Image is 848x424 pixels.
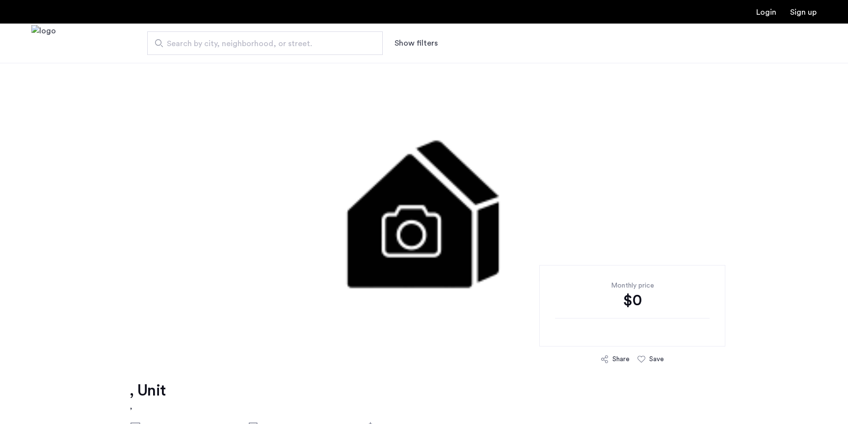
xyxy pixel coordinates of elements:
[130,400,165,412] h2: ,
[130,381,165,412] a: , Unit,
[167,38,355,50] span: Search by city, neighborhood, or street.
[153,63,695,357] img: 2.gif
[649,354,664,364] div: Save
[130,381,165,400] h1: , Unit
[555,291,710,310] div: $0
[31,25,56,62] a: Cazamio Logo
[790,8,817,16] a: Registration
[756,8,776,16] a: Login
[147,31,383,55] input: Apartment Search
[555,281,710,291] div: Monthly price
[612,354,630,364] div: Share
[31,25,56,62] img: logo
[395,37,438,49] button: Show or hide filters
